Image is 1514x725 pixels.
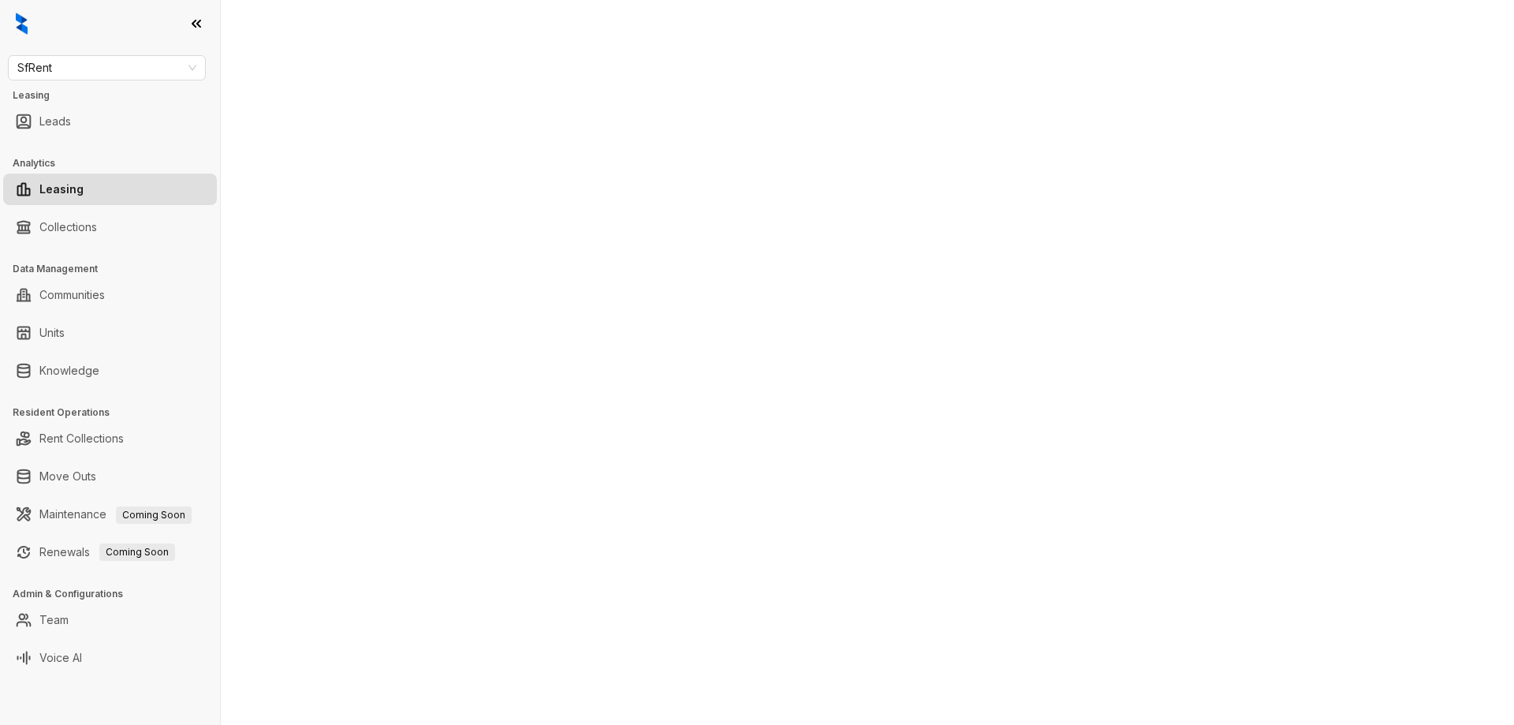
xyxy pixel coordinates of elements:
[17,56,196,80] span: SfRent
[3,355,217,387] li: Knowledge
[3,536,217,568] li: Renewals
[39,211,97,243] a: Collections
[3,279,217,311] li: Communities
[3,461,217,492] li: Move Outs
[39,106,71,137] a: Leads
[39,174,84,205] a: Leasing
[13,156,220,170] h3: Analytics
[3,174,217,205] li: Leasing
[3,106,217,137] li: Leads
[3,423,217,454] li: Rent Collections
[39,355,99,387] a: Knowledge
[99,544,175,561] span: Coming Soon
[116,506,192,524] span: Coming Soon
[3,499,217,530] li: Maintenance
[13,587,220,601] h3: Admin & Configurations
[39,317,65,349] a: Units
[13,88,220,103] h3: Leasing
[39,423,124,454] a: Rent Collections
[3,211,217,243] li: Collections
[13,262,220,276] h3: Data Management
[16,13,28,35] img: logo
[39,536,175,568] a: RenewalsComing Soon
[39,461,96,492] a: Move Outs
[3,642,217,674] li: Voice AI
[39,604,69,636] a: Team
[3,317,217,349] li: Units
[3,604,217,636] li: Team
[13,405,220,420] h3: Resident Operations
[39,279,105,311] a: Communities
[39,642,82,674] a: Voice AI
